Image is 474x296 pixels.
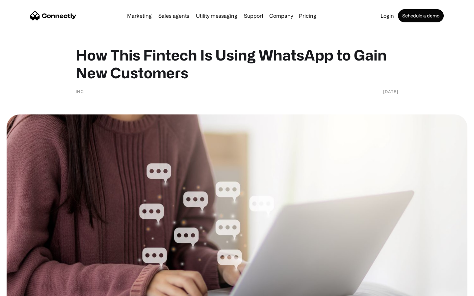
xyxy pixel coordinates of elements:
[378,13,397,18] a: Login
[383,88,398,95] div: [DATE]
[7,284,39,294] aside: Language selected: English
[193,13,240,18] a: Utility messaging
[13,284,39,294] ul: Language list
[124,13,154,18] a: Marketing
[269,11,293,20] div: Company
[76,46,398,82] h1: How This Fintech Is Using WhatsApp to Gain New Customers
[296,13,319,18] a: Pricing
[156,13,192,18] a: Sales agents
[241,13,266,18] a: Support
[76,88,84,95] div: INC
[398,9,444,22] a: Schedule a demo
